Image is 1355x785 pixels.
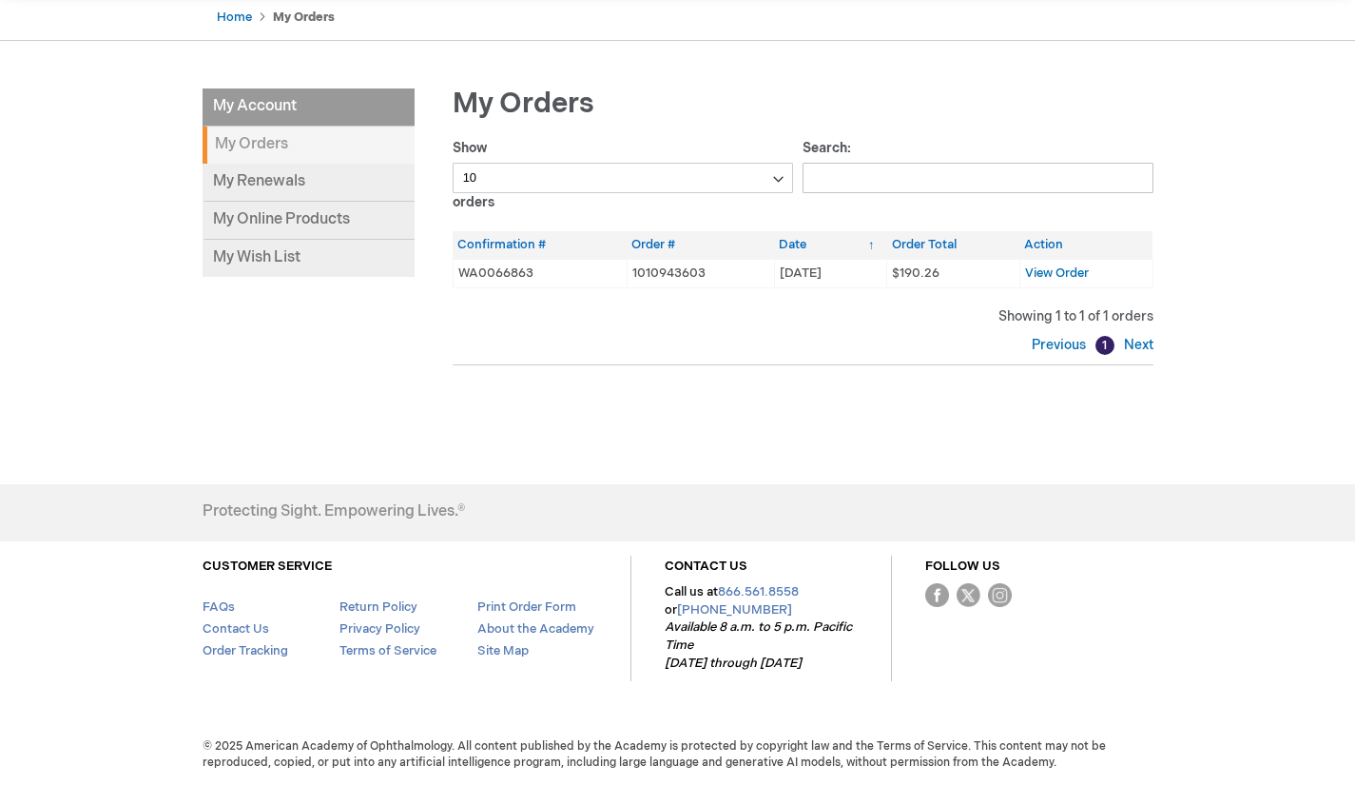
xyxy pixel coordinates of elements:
[1019,231,1152,259] th: Action: activate to sort column ascending
[774,231,887,259] th: Date: activate to sort column ascending
[665,583,858,672] p: Call us at or
[988,583,1012,607] img: instagram
[203,621,269,637] a: Contact Us
[339,599,417,615] a: Return Policy
[203,559,332,574] a: CUSTOMER SERVICE
[803,140,1153,186] label: Search:
[925,583,949,607] img: Facebook
[203,202,415,240] a: My Online Products
[203,599,235,615] a: FAQs
[477,599,576,615] a: Print Order Form
[203,127,415,164] strong: My Orders
[477,621,594,637] a: About the Academy
[188,738,1168,771] span: © 2025 American Academy of Ophthalmology. All content published by the Academy is protected by co...
[273,10,335,25] strong: My Orders
[453,259,627,287] td: WA0066863
[1025,265,1089,281] a: View Order
[339,621,420,637] a: Privacy Policy
[627,231,774,259] th: Order #: activate to sort column ascending
[665,559,747,574] a: CONTACT US
[677,602,792,618] a: [PHONE_NUMBER]
[203,164,415,202] a: My Renewals
[453,87,594,121] span: My Orders
[803,163,1153,193] input: Search:
[453,231,627,259] th: Confirmation #: activate to sort column ascending
[665,619,852,670] em: Available 8 a.m. to 5 p.m. Pacific Time [DATE] through [DATE]
[339,643,436,658] a: Terms of Service
[477,643,529,658] a: Site Map
[1119,337,1153,353] a: Next
[203,643,288,658] a: Order Tracking
[627,259,774,287] td: 1010943603
[1095,336,1114,355] a: 1
[925,559,1000,574] a: FOLLOW US
[217,10,252,25] a: Home
[1032,337,1091,353] a: Previous
[718,584,799,599] a: 866.561.8558
[453,307,1153,326] div: Showing 1 to 1 of 1 orders
[453,140,794,210] label: Show orders
[203,503,465,520] h4: Protecting Sight. Empowering Lives.®
[957,583,980,607] img: Twitter
[892,265,939,281] span: $190.26
[887,231,1019,259] th: Order Total: activate to sort column ascending
[203,240,415,277] a: My Wish List
[453,163,794,193] select: Showorders
[774,259,887,287] td: [DATE]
